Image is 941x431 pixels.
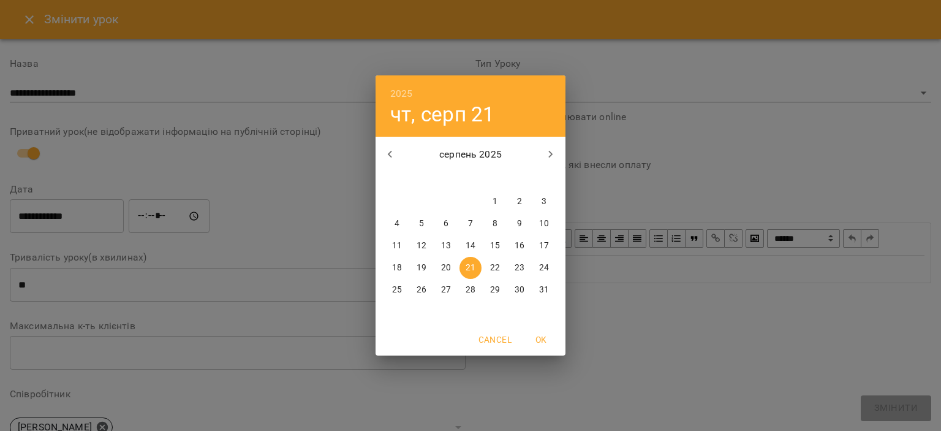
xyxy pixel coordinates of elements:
button: 3 [533,191,555,213]
button: 7 [459,213,482,235]
p: 7 [468,218,473,230]
button: 2025 [390,85,413,102]
p: 1 [493,196,497,208]
p: 29 [490,284,500,296]
button: 24 [533,257,555,279]
span: сб [508,172,531,185]
button: 4 [386,213,408,235]
p: 31 [539,284,549,296]
button: 6 [435,213,457,235]
p: 5 [419,218,424,230]
button: 2 [508,191,531,213]
p: 13 [441,240,451,252]
button: 14 [459,235,482,257]
button: 16 [508,235,531,257]
button: 27 [435,279,457,301]
p: 21 [466,262,475,274]
button: 30 [508,279,531,301]
p: 12 [417,240,426,252]
button: 9 [508,213,531,235]
span: нд [533,172,555,185]
span: Cancel [478,332,512,347]
p: 9 [517,218,522,230]
button: 12 [410,235,433,257]
button: 18 [386,257,408,279]
button: 22 [484,257,506,279]
p: 11 [392,240,402,252]
p: 4 [395,218,399,230]
p: 10 [539,218,549,230]
button: 19 [410,257,433,279]
p: 15 [490,240,500,252]
p: 2 [517,196,522,208]
p: 26 [417,284,426,296]
p: 18 [392,262,402,274]
button: 21 [459,257,482,279]
button: 17 [533,235,555,257]
button: 23 [508,257,531,279]
p: 24 [539,262,549,274]
span: OK [526,332,556,347]
p: 19 [417,262,426,274]
button: 26 [410,279,433,301]
button: чт, серп 21 [390,102,495,127]
button: 10 [533,213,555,235]
button: 8 [484,213,506,235]
button: 15 [484,235,506,257]
p: 25 [392,284,402,296]
p: 6 [444,218,448,230]
p: 23 [515,262,524,274]
span: пн [386,172,408,185]
p: 8 [493,218,497,230]
button: 20 [435,257,457,279]
p: 27 [441,284,451,296]
button: Cancel [474,329,516,351]
button: OK [521,329,561,351]
p: 3 [542,196,546,208]
button: 31 [533,279,555,301]
p: серпень 2025 [405,147,537,162]
button: 1 [484,191,506,213]
p: 30 [515,284,524,296]
button: 29 [484,279,506,301]
p: 22 [490,262,500,274]
span: вт [410,172,433,185]
p: 17 [539,240,549,252]
p: 16 [515,240,524,252]
button: 11 [386,235,408,257]
p: 28 [466,284,475,296]
span: чт [459,172,482,185]
button: 13 [435,235,457,257]
p: 20 [441,262,451,274]
p: 14 [466,240,475,252]
button: 25 [386,279,408,301]
button: 28 [459,279,482,301]
button: 5 [410,213,433,235]
span: ср [435,172,457,185]
span: пт [484,172,506,185]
